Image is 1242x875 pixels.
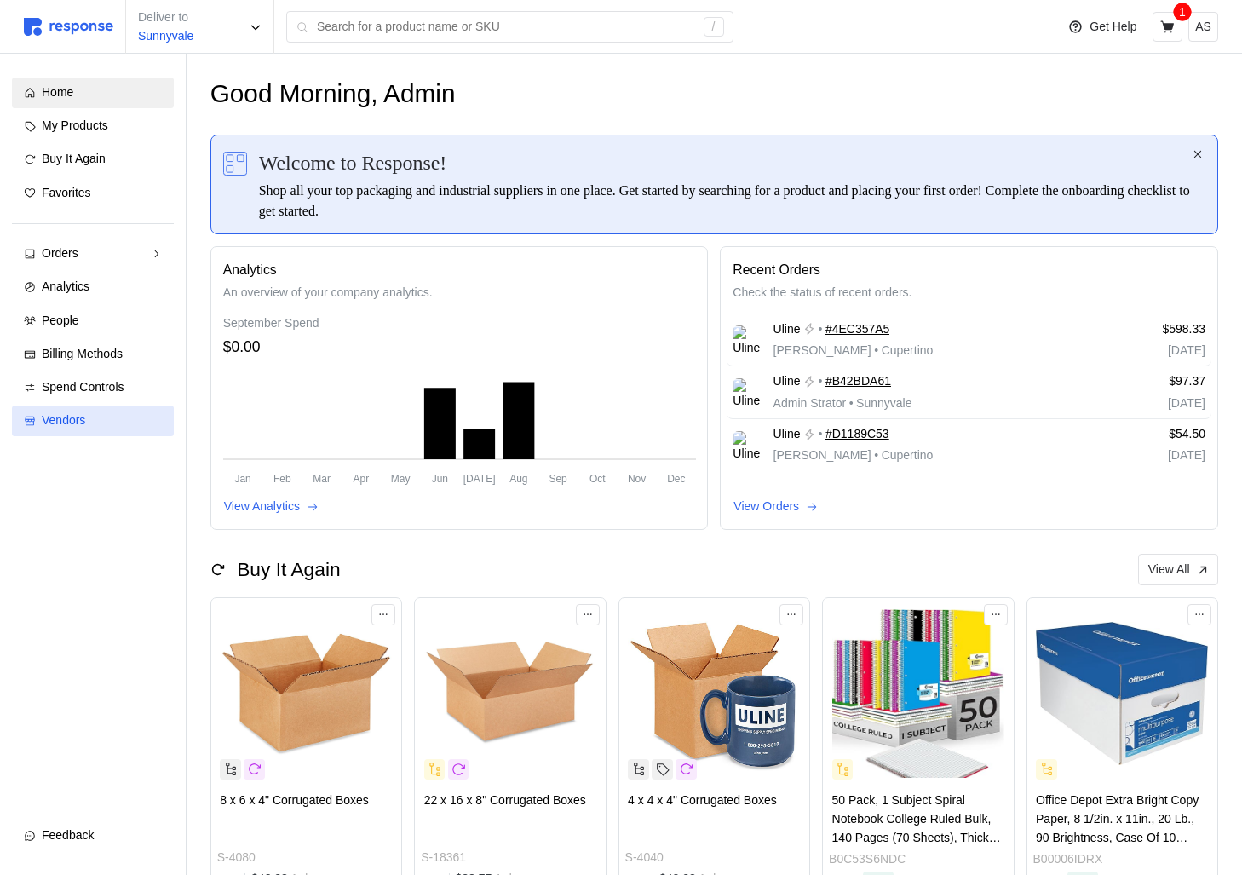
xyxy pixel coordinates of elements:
[628,472,646,484] tspan: Nov
[390,472,410,484] tspan: May
[733,498,799,516] p: View Orders
[773,394,912,413] p: Admin Strator Sunnyvale
[42,279,89,293] span: Analytics
[42,347,123,360] span: Billing Methods
[549,472,567,484] tspan: Sep
[733,431,761,459] img: Uline
[223,497,319,517] button: View Analytics
[12,178,174,209] a: Favorites
[1096,446,1205,465] p: [DATE]
[421,849,466,867] p: S-18361
[825,320,890,339] a: #4EC357A5
[628,793,777,807] span: 4 x 4 x 4" Corrugated Boxes
[42,152,106,165] span: Buy It Again
[138,27,193,46] p: Sunnyvale
[733,284,1205,302] p: Check the status of recent orders.
[733,497,819,517] button: View Orders
[42,413,85,427] span: Vendors
[12,272,174,302] a: Analytics
[317,12,694,43] input: Search for a product name or SKU
[237,556,340,583] h2: Buy It Again
[625,849,664,867] p: S-4040
[1179,3,1186,21] p: 1
[223,336,696,359] div: $0.00
[259,147,447,178] span: Welcome to Response!
[42,186,91,199] span: Favorites
[12,306,174,337] a: People
[12,78,174,108] a: Home
[1033,850,1103,869] p: B00006IDRX
[704,17,724,37] div: /
[42,85,73,99] span: Home
[773,342,934,360] p: [PERSON_NAME] Cupertino
[829,850,906,869] p: B0C53S6NDC
[313,472,331,484] tspan: Mar
[1036,793,1199,862] span: Office Depot Extra Bright Copy Paper, 8 1/2in. x 11in., 20 Lb., 90 Brightness, Case Of 10 [PERSON...
[825,425,889,444] a: #D1189C53
[223,259,696,280] p: Analytics
[424,793,586,807] span: 22 x 16 x 8" Corrugated Boxes
[224,498,300,516] p: View Analytics
[1096,394,1205,413] p: [DATE]
[825,372,891,391] a: #B42BDA61
[1090,18,1136,37] p: Get Help
[42,828,94,842] span: Feedback
[210,78,456,111] h1: Good Morning, Admin
[773,446,934,465] p: [PERSON_NAME] Cupertino
[1058,11,1147,43] button: Get Help
[819,320,823,339] p: •
[846,396,856,410] span: •
[217,849,256,867] p: S-4080
[353,472,369,484] tspan: Apr
[1148,561,1190,579] p: View All
[42,380,124,394] span: Spend Controls
[42,118,108,132] span: My Products
[12,372,174,403] a: Spend Controls
[12,406,174,436] a: Vendors
[871,448,882,462] span: •
[259,181,1191,222] div: Shop all your top packaging and industrial suppliers in one place. Get started by searching for a...
[1096,372,1205,391] p: $97.37
[12,239,174,269] a: Orders
[832,607,1004,780] img: 810ItUyjRiL._AC_SX466_.jpg
[223,152,247,176] img: svg%3e
[42,245,144,263] div: Orders
[871,343,882,357] span: •
[589,472,606,484] tspan: Oct
[667,472,685,484] tspan: Dec
[1195,18,1211,37] p: AS
[773,372,801,391] span: Uline
[12,339,174,370] a: Billing Methods
[234,472,250,484] tspan: Jan
[220,793,369,807] span: 8 x 6 x 4" Corrugated Boxes
[424,607,596,780] img: S-18361
[733,325,761,354] img: Uline
[42,314,79,327] span: People
[1096,342,1205,360] p: [DATE]
[463,472,495,484] tspan: [DATE]
[12,820,174,851] button: Feedback
[733,378,761,406] img: Uline
[628,607,800,780] img: S-4040
[12,111,174,141] a: My Products
[773,425,801,444] span: Uline
[819,425,823,444] p: •
[24,18,113,36] img: svg%3e
[138,9,193,27] p: Deliver to
[223,314,696,333] div: September Spend
[1096,320,1205,339] p: $598.33
[223,284,696,302] p: An overview of your company analytics.
[273,472,291,484] tspan: Feb
[1138,554,1218,586] button: View All
[1188,12,1218,42] button: AS
[1096,425,1205,444] p: $54.50
[220,607,392,780] img: S-4080
[819,372,823,391] p: •
[1036,607,1208,780] img: 61VbZitEVcL._AC_SX466_.jpg
[431,472,447,484] tspan: Jun
[12,144,174,175] a: Buy It Again
[509,472,527,484] tspan: Aug
[733,259,1205,280] p: Recent Orders
[773,320,801,339] span: Uline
